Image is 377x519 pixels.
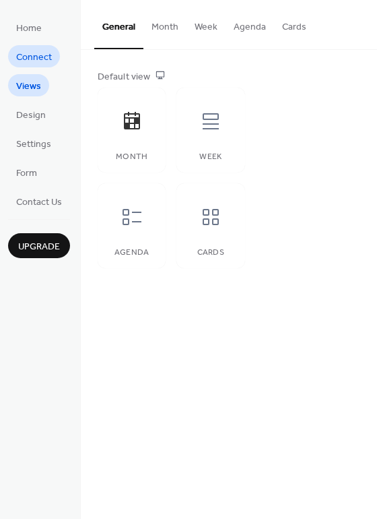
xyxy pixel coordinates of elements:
a: Settings [8,132,59,154]
div: Default view [98,70,357,84]
div: Month [111,152,152,162]
div: Agenda [111,248,152,257]
a: Design [8,103,54,125]
span: Settings [16,138,51,152]
span: Upgrade [18,240,60,254]
div: Cards [190,248,231,257]
span: Connect [16,51,52,65]
button: Upgrade [8,233,70,258]
a: Views [8,74,49,96]
span: Views [16,80,41,94]
a: Form [8,161,45,183]
div: Week [190,152,231,162]
a: Home [8,16,50,38]
span: Home [16,22,42,36]
span: Form [16,166,37,181]
a: Connect [8,45,60,67]
span: Design [16,109,46,123]
a: Contact Us [8,190,70,212]
span: Contact Us [16,195,62,210]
